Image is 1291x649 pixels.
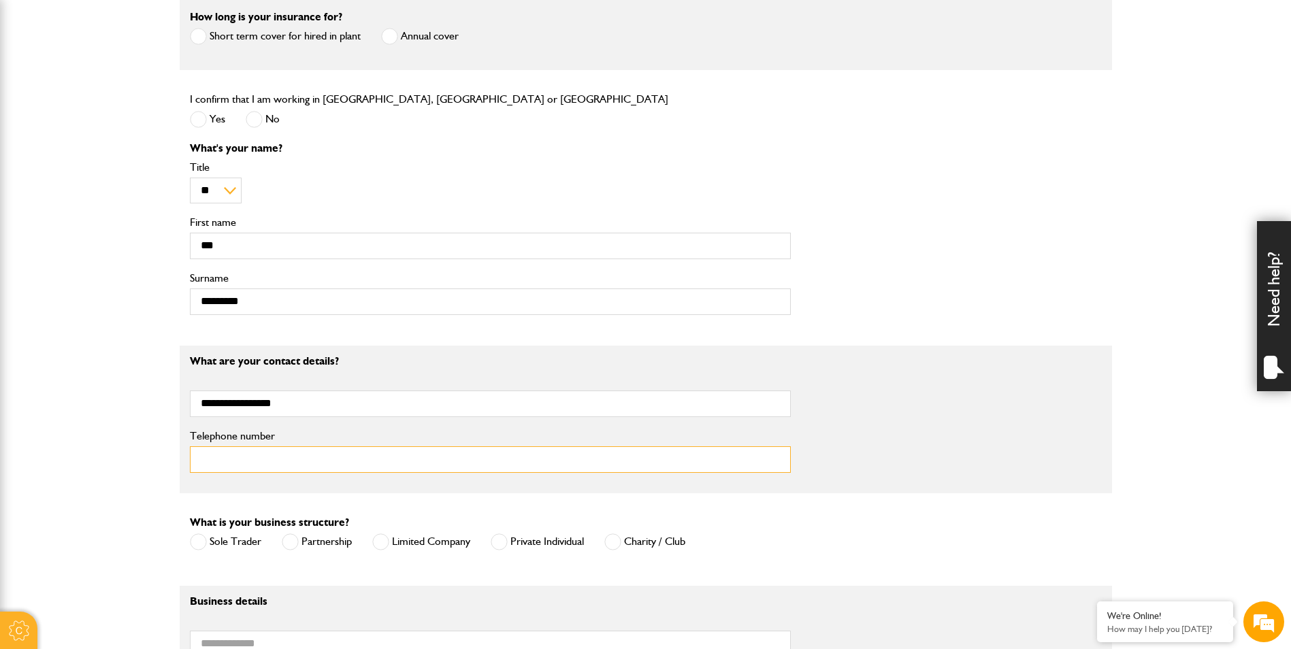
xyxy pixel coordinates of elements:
[190,143,791,154] p: What's your name?
[372,533,470,550] label: Limited Company
[190,111,225,128] label: Yes
[190,12,342,22] label: How long is your insurance for?
[71,76,229,94] div: Chat with us now
[23,76,57,95] img: d_20077148190_company_1631870298795_20077148190
[1257,221,1291,391] div: Need help?
[190,273,791,284] label: Surname
[190,94,668,105] label: I confirm that I am working in [GEOGRAPHIC_DATA], [GEOGRAPHIC_DATA] or [GEOGRAPHIC_DATA]
[190,356,791,367] p: What are your contact details?
[190,517,349,528] label: What is your business structure?
[190,431,791,442] label: Telephone number
[18,166,248,196] input: Enter your email address
[604,533,685,550] label: Charity / Club
[381,28,459,45] label: Annual cover
[491,533,584,550] label: Private Individual
[1107,624,1223,634] p: How may I help you today?
[18,206,248,236] input: Enter your phone number
[190,533,261,550] label: Sole Trader
[1107,610,1223,622] div: We're Online!
[190,596,791,607] p: Business details
[282,533,352,550] label: Partnership
[190,162,791,173] label: Title
[190,217,791,228] label: First name
[246,111,280,128] label: No
[190,28,361,45] label: Short term cover for hired in plant
[223,7,256,39] div: Minimize live chat window
[185,419,247,437] em: Start Chat
[18,126,248,156] input: Enter your last name
[18,246,248,407] textarea: Type your message and hit 'Enter'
